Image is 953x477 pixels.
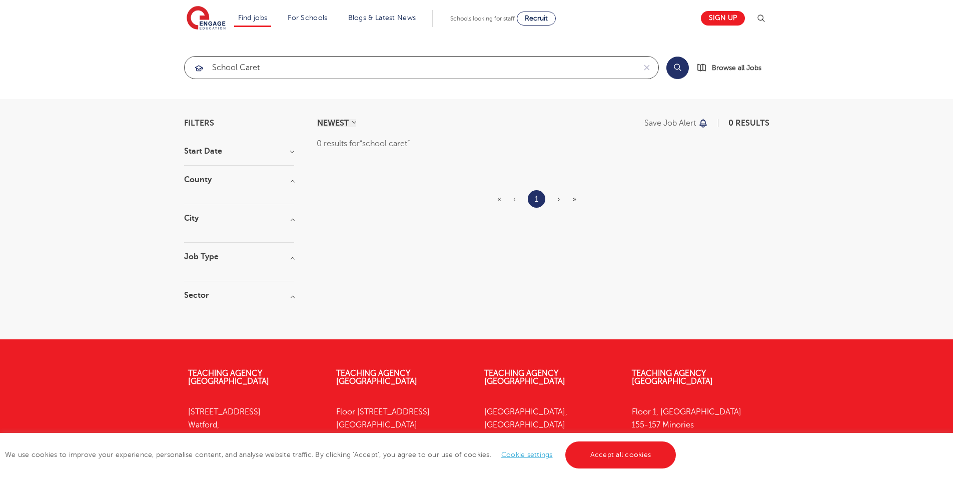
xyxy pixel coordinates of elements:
a: Blogs & Latest News [348,14,416,22]
span: 0 results [728,119,769,128]
h3: Job Type [184,253,294,261]
a: Teaching Agency [GEOGRAPHIC_DATA] [188,369,269,386]
span: Filters [184,119,214,127]
span: Schools looking for staff [450,15,515,22]
a: Sign up [701,11,745,26]
p: [STREET_ADDRESS] Watford, WD17 1SZ 01923 281040 [188,405,321,471]
div: 0 results for [317,137,769,150]
img: Engage Education [187,6,226,31]
h3: Sector [184,291,294,299]
span: ‹ [513,195,516,204]
span: Browse all Jobs [712,62,761,74]
a: Find jobs [238,14,268,22]
a: Recruit [517,12,556,26]
a: Cookie settings [501,451,553,458]
a: Teaching Agency [GEOGRAPHIC_DATA] [336,369,417,386]
button: Save job alert [644,119,709,127]
q: school caret [360,139,410,148]
a: Browse all Jobs [697,62,769,74]
a: Teaching Agency [GEOGRAPHIC_DATA] [484,369,565,386]
h3: City [184,214,294,222]
button: Search [666,57,689,79]
span: We use cookies to improve your experience, personalise content, and analyse website traffic. By c... [5,451,678,458]
span: » [572,195,576,204]
span: › [557,195,560,204]
a: Accept all cookies [565,441,676,468]
a: 1 [535,193,538,206]
a: For Schools [288,14,327,22]
a: Teaching Agency [GEOGRAPHIC_DATA] [632,369,713,386]
h3: County [184,176,294,184]
p: Save job alert [644,119,696,127]
span: Recruit [525,15,548,22]
input: Submit [185,57,635,79]
span: « [497,195,501,204]
div: Submit [184,56,659,79]
button: Clear [635,57,658,79]
h3: Start Date [184,147,294,155]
